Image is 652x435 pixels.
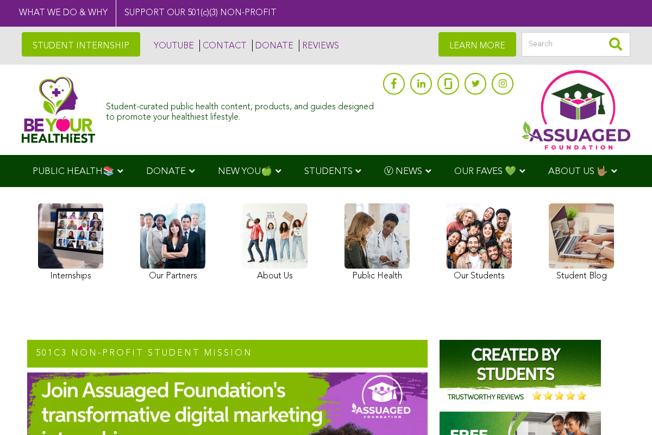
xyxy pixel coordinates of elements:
[384,167,422,176] span: Ⓥ NEWS
[218,167,272,176] span: NEW YOU🍏
[27,340,428,368] h2: 501c3 NON-PROFIT STUDENT MISSION
[548,167,608,176] span: ABOUT US 🤟🏽
[151,40,194,52] a: YOUTUBE
[199,40,247,52] a: CONTACT
[106,97,378,123] div: Student-curated public health content, products, and guides designed to promote your healthiest l...
[438,32,516,57] a: LEARN MORE
[444,78,452,89] img: glassdoor
[252,40,293,52] a: DONATE
[16,155,636,187] div: Navigation Menu
[304,167,353,176] span: STUDENTS
[522,32,630,57] input: Search
[440,340,601,405] img: Assuaged-Foundation-Student-Internship-Opportunity-Reviews-Mission-GIPHY-2
[299,40,339,52] a: REVIEWS
[598,383,652,435] iframe: Chat Widget
[22,76,95,143] img: Assuaged
[22,32,140,57] a: STUDENT INTERNSHIP
[522,70,630,150] img: Assuaged App
[33,167,114,176] span: PUBLIC HEALTH📚
[454,167,516,176] span: OUR FAVES 💚
[146,167,186,176] span: DONATE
